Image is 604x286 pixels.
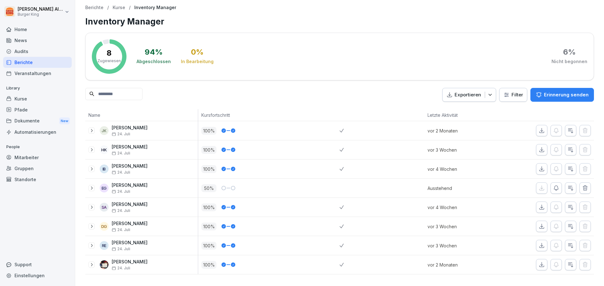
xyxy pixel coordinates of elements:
a: Berichte [85,5,103,10]
a: Kurse [113,5,125,10]
p: Kursfortschritt [201,112,336,118]
p: [PERSON_NAME] [112,202,148,207]
p: vor 3 Wochen [428,223,495,230]
div: HK [100,145,109,154]
span: 24. Juli [112,132,130,136]
p: 50 % [201,184,216,192]
a: DokumenteNew [3,115,72,127]
button: Exportieren [442,88,496,102]
p: Inventory Manager [134,5,176,10]
span: 24. Juli [112,208,130,213]
p: 100 % [201,261,216,269]
p: Exportieren [455,91,481,99]
p: 100 % [201,223,216,230]
p: [PERSON_NAME] [112,125,148,131]
p: / [129,5,131,10]
p: [PERSON_NAME] [112,183,148,188]
p: vor 4 Wochen [428,204,495,211]
a: Kurse [3,93,72,104]
p: 8 [107,49,112,57]
div: 0 % [191,48,204,56]
div: IB [100,165,109,173]
p: / [107,5,109,10]
div: RE [100,241,109,250]
span: 24. Juli [112,189,130,194]
h1: Inventory Manager [85,15,594,28]
div: In Bearbeitung [181,58,214,65]
div: 94 % [145,48,163,56]
a: Pfade [3,104,72,115]
button: Erinnerung senden [530,88,594,102]
div: EG [100,184,109,192]
p: vor 3 Wochen [428,242,495,249]
p: Burger King [18,12,64,17]
p: Letzte Aktivität [428,112,492,118]
p: 100 % [201,242,216,250]
div: Abgeschlossen [137,58,171,65]
p: vor 3 Wochen [428,147,495,153]
a: News [3,35,72,46]
div: Support [3,259,72,270]
div: Dokumente [3,115,72,127]
a: Berichte [3,57,72,68]
a: Home [3,24,72,35]
p: vor 4 Wochen [428,166,495,172]
p: Erinnerung senden [544,91,589,98]
a: Gruppen [3,163,72,174]
span: 24. Juli [112,247,130,251]
a: Einstellungen [3,270,72,281]
div: Nicht begonnen [551,58,587,65]
p: 100 % [201,203,216,211]
a: Veranstaltungen [3,68,72,79]
p: [PERSON_NAME] Albakkour [18,7,64,12]
div: SA [100,203,109,212]
a: Standorte [3,174,72,185]
div: 6 % [563,48,576,56]
p: Zugewiesen [98,58,121,64]
p: Library [3,83,72,93]
span: 24. Juli [112,151,130,155]
p: People [3,142,72,152]
a: Audits [3,46,72,57]
span: 24. Juli [112,170,130,175]
p: [PERSON_NAME] [112,164,148,169]
p: Name [88,112,195,118]
p: vor 2 Monaten [428,262,495,268]
p: Ausstehend [428,185,495,192]
p: [PERSON_NAME] [112,221,148,226]
span: 24. Juli [112,228,130,232]
p: 100 % [201,127,216,135]
img: ub37hjqnkufeo164u8jpbnwz.png [100,260,109,269]
p: vor 2 Monaten [428,127,495,134]
div: Filter [503,92,523,98]
p: 100 % [201,165,216,173]
p: [PERSON_NAME] [112,240,148,246]
div: JK [100,126,109,135]
p: [PERSON_NAME] [112,259,148,265]
p: [PERSON_NAME] [112,144,148,150]
div: DG [100,222,109,231]
p: 100 % [201,146,216,154]
span: 24. Juli [112,266,130,270]
button: Filter [500,88,527,102]
a: Automatisierungen [3,127,72,138]
a: Mitarbeiter [3,152,72,163]
div: New [59,117,70,125]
